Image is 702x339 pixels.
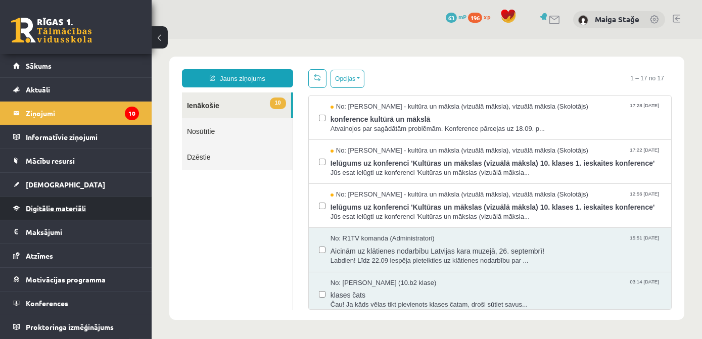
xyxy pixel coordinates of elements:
a: 196 xp [468,13,495,21]
a: No: R1TV komanda (Administratori) 15:51 [DATE] Aicinām uz klātienes nodarbību Latvijas kara muzej... [179,195,509,226]
span: Čau! Ja kāds vēlas tikt pievienots klases čatam, droši sūtiet savus... [179,261,509,271]
a: Motivācijas programma [13,268,139,291]
a: Informatīvie ziņojumi [13,125,139,149]
legend: Maksājumi [26,220,139,244]
span: 10 [118,59,134,70]
span: Atzīmes [26,251,53,260]
a: Nosūtītie [30,79,141,105]
a: 63 mP [446,13,466,21]
span: Labdien! Līdz 22.09 iespēja pieteikties uz klātienes nodarbību par ... [179,217,509,227]
span: 1 – 17 no 17 [471,30,520,49]
a: No: [PERSON_NAME] - kultūra un māksla (vizuālā māksla), vizuālā māksla (Skolotājs) 17:22 [DATE] I... [179,107,509,138]
a: Aktuāli [13,78,139,101]
a: No: [PERSON_NAME] (10.b2 klase) 03:14 [DATE] klases čats Čau! Ja kāds vēlas tikt pievienots klase... [179,239,509,271]
span: No: [PERSON_NAME] - kultūra un māksla (vizuālā māksla), vizuālā māksla (Skolotājs) [179,107,437,117]
span: 63 [446,13,457,23]
legend: Informatīvie ziņojumi [26,125,139,149]
span: Konferences [26,299,68,308]
span: Aicinām uz klātienes nodarbību Latvijas kara muzejā, 26. septembrī! [179,205,509,217]
span: Jūs esat ielūgti uz konferenci 'Kultūras un mākslas (vizuālā māksla... [179,129,509,139]
a: No: [PERSON_NAME] - kultūra un māksla (vizuālā māksla), vizuālā māksla (Skolotājs) 12:56 [DATE] I... [179,151,509,182]
span: 03:14 [DATE] [476,239,509,247]
button: Opcijas [179,31,213,49]
img: Maiga Stağe [578,15,588,25]
a: Jauns ziņojums [30,30,142,49]
a: No: [PERSON_NAME] - kultūra un māksla (vizuālā māksla), vizuālā māksla (Skolotājs) 17:28 [DATE] k... [179,63,509,94]
span: Jūs esat ielūgti uz konferenci 'Kultūras un mākslas (vizuālā māksla... [179,173,509,183]
i: 10 [125,107,139,120]
span: xp [484,13,490,21]
span: 196 [468,13,482,23]
span: Mācību resursi [26,156,75,165]
span: Sākums [26,61,52,70]
a: Maksājumi [13,220,139,244]
a: Sākums [13,54,139,77]
span: Digitālie materiāli [26,204,86,213]
span: 17:22 [DATE] [476,107,509,115]
span: No: [PERSON_NAME] - kultūra un māksla (vizuālā māksla), vizuālā māksla (Skolotājs) [179,63,437,73]
span: [DEMOGRAPHIC_DATA] [26,180,105,189]
a: Digitālie materiāli [13,197,139,220]
span: No: [PERSON_NAME] (10.b2 klase) [179,239,285,249]
span: Ielūgums uz konferenci 'Kultūras un mākslas (vizuālā māksla) 10. klases 1. ieskaites konference' [179,117,509,129]
span: mP [458,13,466,21]
a: 10Ienākošie [30,54,139,79]
a: Ziņojumi10 [13,102,139,125]
a: Mācību resursi [13,149,139,172]
span: Aktuāli [26,85,50,94]
span: Proktoringa izmēģinājums [26,322,114,331]
a: Rīgas 1. Tālmācības vidusskola [11,18,92,43]
a: Proktoringa izmēģinājums [13,315,139,338]
a: Atzīmes [13,244,139,267]
a: Maiga Stağe [595,14,639,24]
legend: Ziņojumi [26,102,139,125]
a: Konferences [13,292,139,315]
a: [DEMOGRAPHIC_DATA] [13,173,139,196]
span: 15:51 [DATE] [476,195,509,203]
a: Dzēstie [30,105,141,131]
span: konference kultūrā un mākslā [179,73,509,85]
span: 17:28 [DATE] [476,63,509,71]
span: klases čats [179,249,509,261]
span: Atvainojos par sagādātām problēmām. Konference pārceļas uz 18.09. p... [179,85,509,95]
span: Ielūgums uz konferenci 'Kultūras un mākslas (vizuālā māksla) 10. klases 1. ieskaites konference' [179,161,509,173]
span: Motivācijas programma [26,275,106,284]
span: No: [PERSON_NAME] - kultūra un māksla (vizuālā māksla), vizuālā māksla (Skolotājs) [179,151,437,161]
span: No: R1TV komanda (Administratori) [179,195,283,205]
span: 12:56 [DATE] [476,151,509,159]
